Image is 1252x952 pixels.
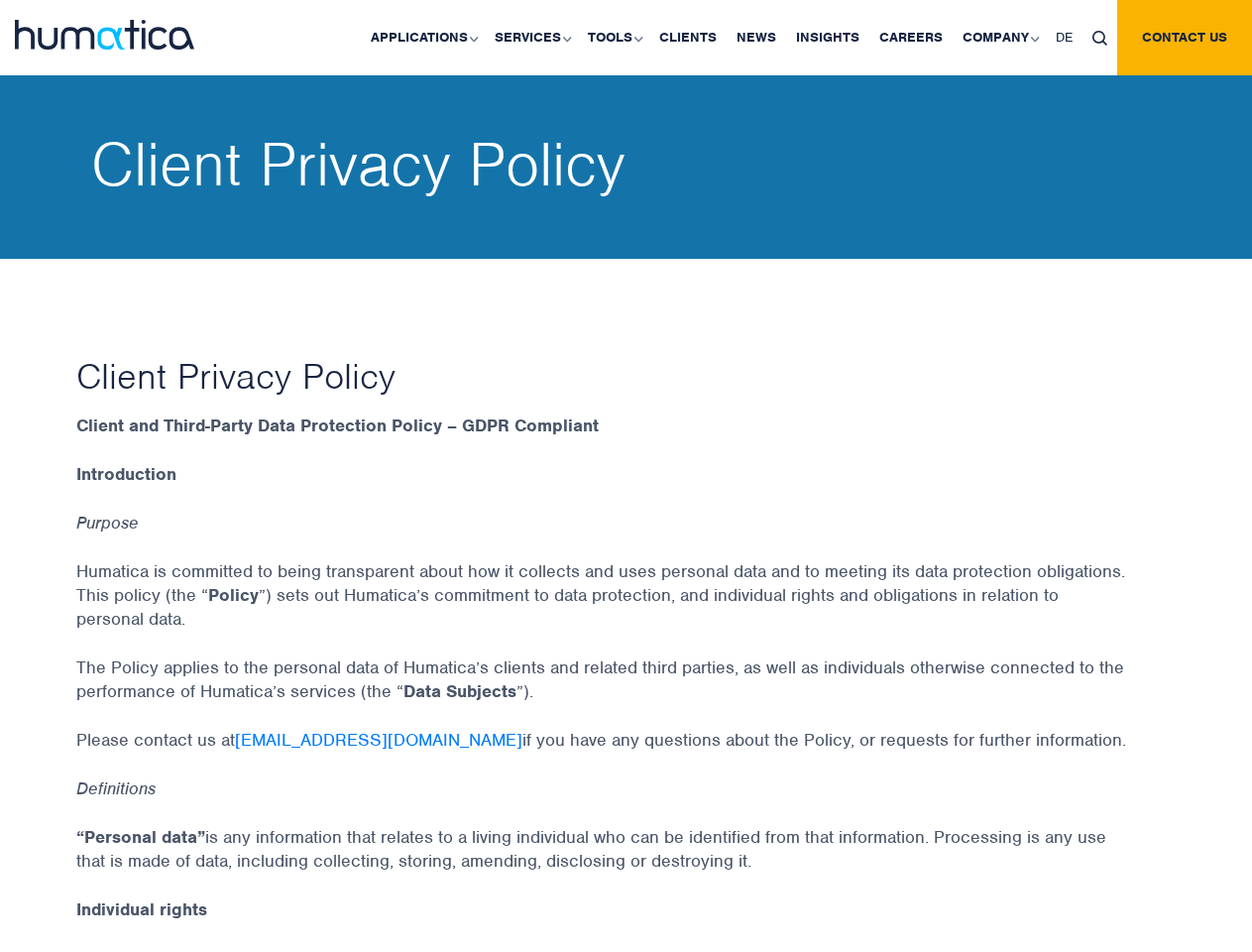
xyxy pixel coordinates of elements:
[208,584,259,606] strong: Policy
[76,728,1177,776] p: Please contact us at if you have any questions about the Policy, or requests for further informat...
[76,898,207,920] strong: Individual rights
[1056,29,1073,46] span: DE
[403,680,516,702] strong: Data Subjects
[76,512,139,534] em: Purpose
[76,353,1177,399] h1: Client Privacy Policy
[76,415,599,436] strong: Client and Third-Party Data Protection Policy – GDPR Compliant
[76,655,1177,728] p: The Policy applies to the personal data of Humatica’s clients and related third parties, as well ...
[1092,31,1107,46] img: search_icon
[15,20,194,50] img: logo
[235,729,522,751] a: [EMAIL_ADDRESS][DOMAIN_NAME]
[76,825,1177,897] p: is any information that relates to a living individual who can be identified from that informatio...
[91,135,1192,194] h2: Client Privacy Policy
[76,777,156,799] em: Definitions
[76,463,176,485] strong: Introduction
[76,559,1177,655] p: Humatica is committed to being transparent about how it collects and uses personal data and to me...
[76,826,205,848] strong: “Personal data”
